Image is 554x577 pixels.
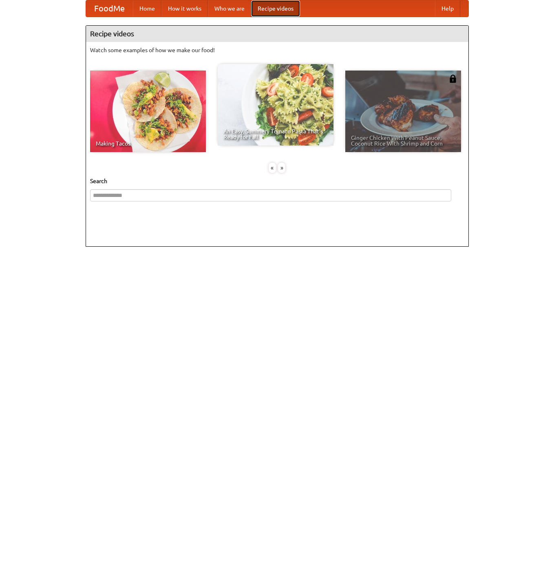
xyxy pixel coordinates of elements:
a: Who we are [208,0,251,17]
a: Recipe videos [251,0,300,17]
h4: Recipe videos [86,26,468,42]
h5: Search [90,177,464,185]
a: Help [435,0,460,17]
div: » [278,163,285,173]
span: An Easy, Summery Tomato Pasta That's Ready for Fall [223,128,328,140]
span: Making Tacos [96,141,200,146]
a: Home [133,0,161,17]
a: An Easy, Summery Tomato Pasta That's Ready for Fall [218,64,333,146]
p: Watch some examples of how we make our food! [90,46,464,54]
a: How it works [161,0,208,17]
img: 483408.png [449,75,457,83]
a: Making Tacos [90,71,206,152]
a: FoodMe [86,0,133,17]
div: « [269,163,276,173]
